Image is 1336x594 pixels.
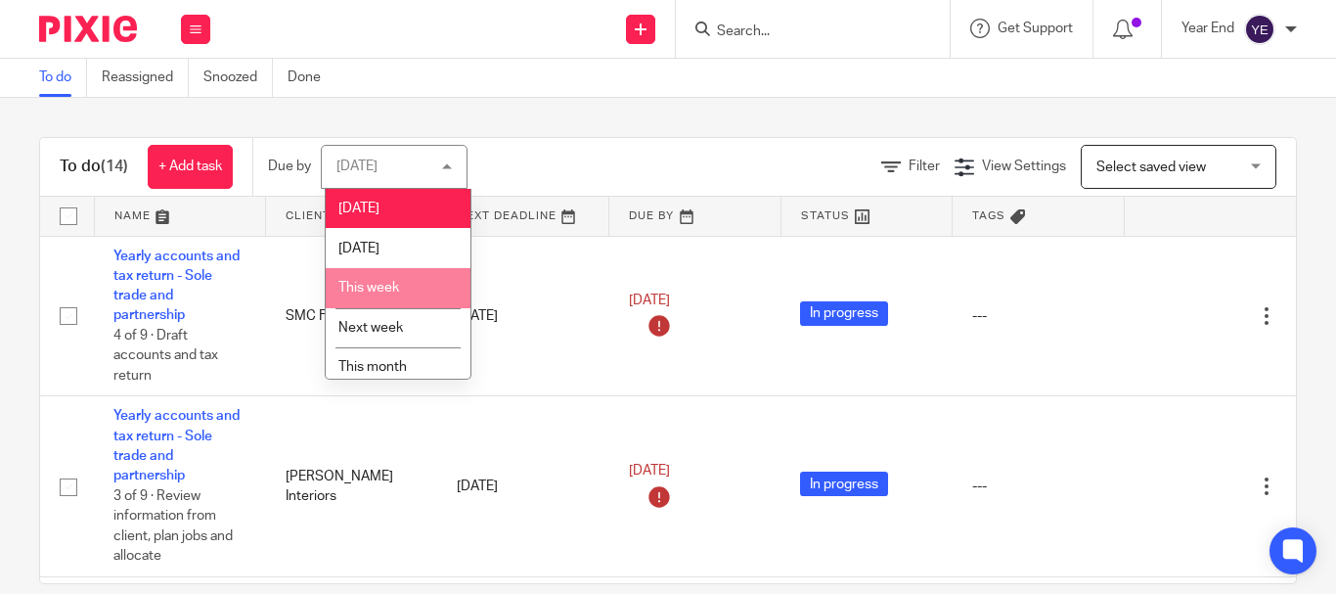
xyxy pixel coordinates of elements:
span: Next week [338,321,403,335]
a: To do [39,59,87,97]
span: This month [338,360,407,374]
a: + Add task [148,145,233,189]
td: [PERSON_NAME] Interiors [266,396,438,577]
span: Select saved view [1096,160,1206,174]
a: Yearly accounts and tax return - Sole trade and partnership [113,409,240,482]
span: [DATE] [338,242,379,255]
img: svg%3E [1244,14,1275,45]
td: [DATE] [437,396,609,577]
span: [DATE] [629,294,670,307]
input: Search [715,23,891,41]
p: Year End [1181,19,1234,38]
span: 4 of 9 · Draft accounts and tax return [113,329,218,383]
span: (14) [101,159,128,174]
a: Yearly accounts and tax return - Sole trade and partnership [113,250,240,323]
span: 3 of 9 · Review information from client, plan jobs and allocate [113,489,233,564]
span: [DATE] [338,202,379,215]
div: [DATE] [336,160,378,173]
p: Due by [268,157,311,176]
a: Reassigned [102,59,189,97]
a: Snoozed [203,59,273,97]
img: Pixie [39,16,137,42]
span: View Settings [982,160,1066,173]
div: --- [972,477,1105,496]
span: In progress [800,472,888,496]
td: [DATE] [437,236,609,396]
span: In progress [800,301,888,326]
td: SMC Furniture [266,236,438,396]
span: [DATE] [629,464,670,478]
span: Get Support [998,22,1073,35]
span: Tags [972,210,1005,221]
a: Done [288,59,335,97]
span: Filter [909,160,940,173]
div: --- [972,306,1105,326]
h1: To do [60,157,128,177]
span: This week [338,281,399,295]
